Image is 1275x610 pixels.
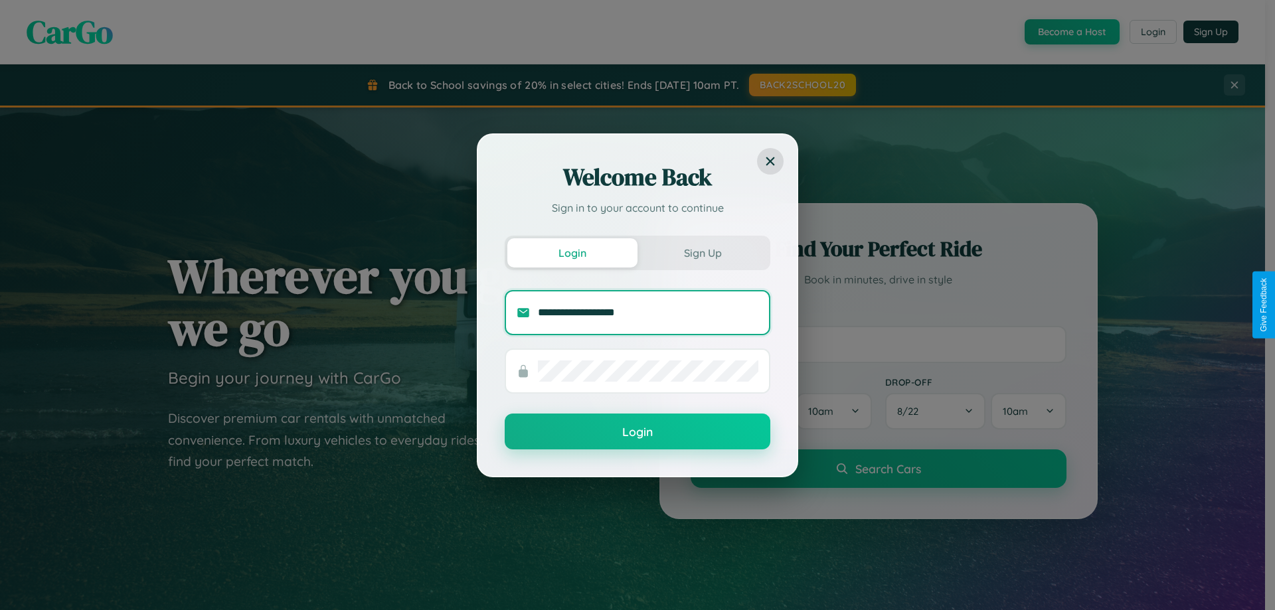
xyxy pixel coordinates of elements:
[637,238,768,267] button: Sign Up
[1259,278,1268,332] div: Give Feedback
[507,238,637,267] button: Login
[505,161,770,193] h2: Welcome Back
[505,414,770,449] button: Login
[505,200,770,216] p: Sign in to your account to continue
